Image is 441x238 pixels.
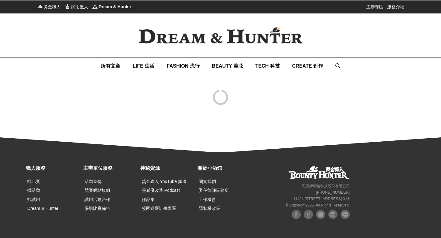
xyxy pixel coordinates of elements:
[142,197,155,202] a: 作品集
[304,210,313,219] img: Facebook
[99,4,131,10] span: Dream & Hunter
[199,197,216,202] a: 工作機會
[129,17,312,54] img: Dream & Hunter
[285,203,349,207] small: © Copyright 2025 . All Rights Reserved.
[101,58,120,74] a: 所有文章
[37,4,61,10] a: 獎金獵人獎金獵人
[133,58,154,74] a: LIFE 生活
[101,63,120,69] span: 所有文章
[92,4,131,10] a: Dream & HunterDream & Hunter
[341,210,350,219] img: LINE
[212,58,243,74] a: BEAUTY 美妝
[85,197,110,202] a: 試用活動合作
[292,63,323,69] span: CREATE 創作
[292,58,323,74] a: CREATE 創作
[142,179,187,184] a: 獎金獵人 YouTube 頻道
[85,179,102,184] a: 活動宣傳
[212,63,243,69] span: BEAUTY 美妝
[292,210,301,219] img: Facebook
[85,188,110,193] a: 競賽網站模組
[27,179,40,184] a: 找比賽
[198,165,252,172] div: 關於小酒館
[83,165,138,172] div: 主辦單位服務
[27,197,40,202] a: 找試用
[43,4,61,10] span: 獎金獵人
[71,4,88,10] span: 試用獵人
[293,197,349,201] small: 11494 [STREET_ADDRESS] 3 樓
[167,63,200,69] span: FASHION 流行
[142,206,176,211] a: 校園巡迴計畫專區
[167,58,200,74] a: FASHION 流行
[316,210,325,219] img: Plurk
[142,188,180,193] a: 靈感魔改造 Podcast
[140,165,194,172] div: 神秘資源
[288,166,350,179] a: 獎金獵人
[199,206,220,211] a: 隱私權政策
[64,4,88,10] a: 試用獵人試用獵人
[199,179,216,184] a: 關於我們
[199,188,229,193] a: 委任律師事務所
[255,63,280,69] span: TECH 科技
[133,63,154,69] span: LIFE 生活
[328,210,337,219] img: Instagram
[26,165,80,172] div: 獵人服務
[366,4,383,10] a: 主辦專區
[27,188,40,193] a: 找活動
[255,58,280,74] a: TECH 科技
[92,4,98,10] img: Dream & Hunter
[387,4,404,10] a: 服務介紹
[316,190,349,195] small: [PHONE_NUMBER]
[64,4,70,10] img: 試用獵人
[85,206,110,211] a: 張貼比賽佈告
[37,4,43,10] img: 獎金獵人
[302,184,350,188] small: 恩克斯網路科技股份有限公司
[27,206,58,211] a: Dream & Hunter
